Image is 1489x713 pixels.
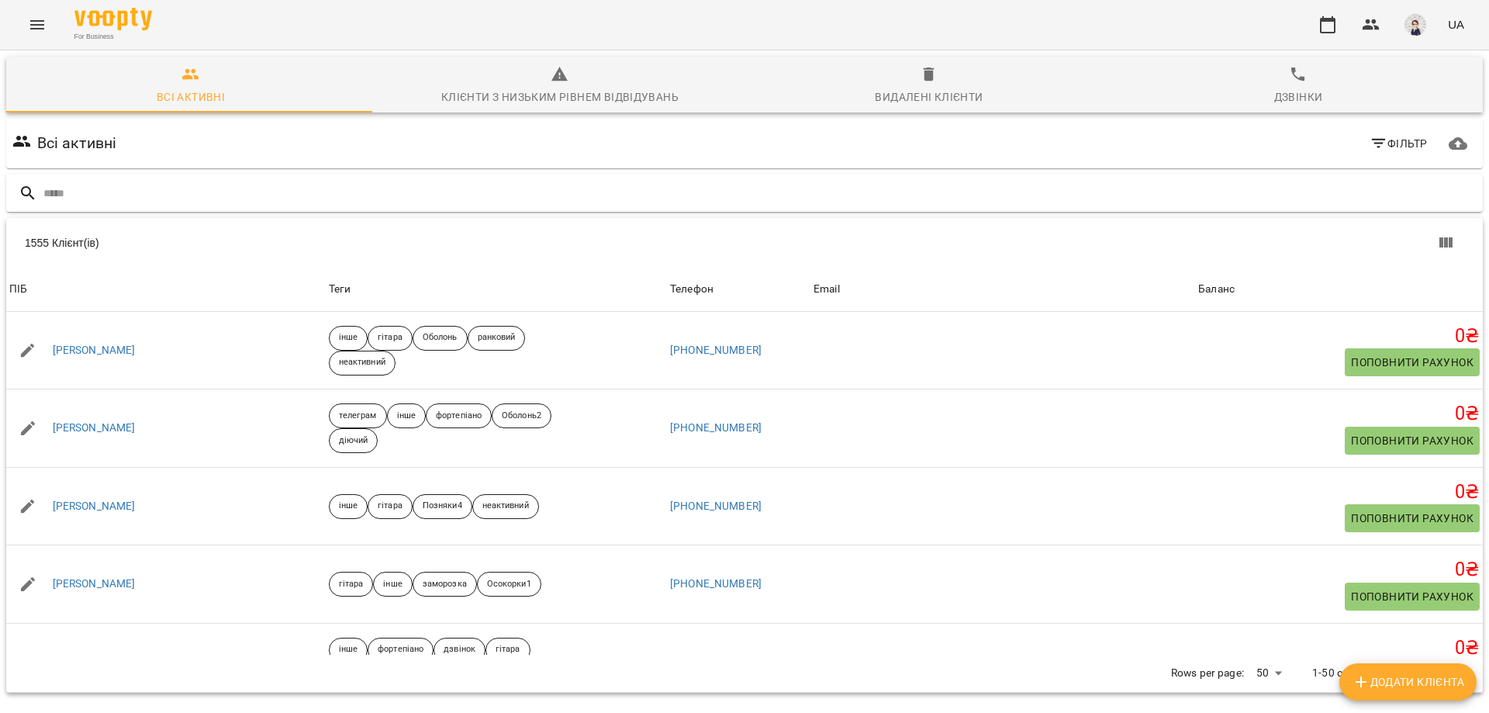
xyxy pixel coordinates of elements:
button: Поповнити рахунок [1345,348,1480,376]
p: інше [383,578,402,591]
div: Видалені клієнти [875,88,983,106]
p: неактивний [339,356,385,369]
p: Осокорки1 [487,578,531,591]
div: гітара [329,572,374,597]
button: Next Page [1427,655,1464,692]
div: інше [373,572,412,597]
a: [PERSON_NAME] [53,499,136,514]
span: Фільтр [1370,134,1428,153]
button: Поповнити рахунок [1345,427,1480,455]
div: інше [329,326,368,351]
button: Показати колонки [1427,224,1464,261]
p: заморозка [423,578,467,591]
p: телеграм [339,410,377,423]
div: Оболонь2 [492,403,551,428]
div: заморозка [413,572,477,597]
p: гітара [339,578,364,591]
div: Email [814,280,840,299]
p: Позняки4 [423,500,462,513]
p: Оболонь [423,331,458,344]
a: [PERSON_NAME] [53,343,136,358]
div: Sort [814,280,840,299]
h5: 0 ₴ [1198,480,1480,504]
div: інше [329,494,368,519]
p: інше [339,331,358,344]
div: дзвінок [434,638,485,663]
div: гітара [368,494,413,519]
div: ПІБ [9,280,27,299]
p: ранковий [478,331,516,344]
a: [PHONE_NUMBER] [670,344,762,356]
span: Баланс [1198,280,1480,299]
div: неактивний [329,351,396,376]
a: [PHONE_NUMBER] [670,421,762,434]
p: 1-50 of 1555 [1312,666,1375,681]
div: інше [387,403,426,428]
div: Баланс [1198,280,1235,299]
p: неактивний [482,500,529,513]
div: Телефон [670,280,713,299]
div: Sort [9,280,27,299]
button: Поповнити рахунок [1345,504,1480,532]
p: гітара [496,643,520,656]
div: Дзвінки [1274,88,1323,106]
a: [PHONE_NUMBER] [670,577,762,590]
div: Клієнти з низьким рівнем відвідувань [441,88,679,106]
p: гітара [378,331,402,344]
button: Фільтр [1363,130,1434,157]
div: діючий [329,428,378,453]
h5: 0 ₴ [1198,636,1480,660]
button: Додати клієнта [1339,663,1477,701]
button: Поповнити рахунок [1345,583,1480,611]
span: Email [814,280,1192,299]
p: інше [339,643,358,656]
div: Осокорки1 [477,572,541,597]
h6: Всі активні [37,131,117,155]
img: Voopty Logo [74,8,152,30]
div: 50 [1250,662,1287,684]
span: ПІБ [9,280,323,299]
h5: 0 ₴ [1198,558,1480,582]
div: фортепіано [426,403,492,428]
p: інше [397,410,416,423]
div: телеграм [329,403,387,428]
div: Позняки4 [413,494,472,519]
div: Table Toolbar [6,218,1483,268]
div: гітара [368,326,413,351]
p: інше [339,500,358,513]
span: Додати клієнта [1352,673,1464,691]
div: ранковий [468,326,526,351]
div: Sort [670,280,713,299]
div: Теги [329,280,664,299]
div: гітара [485,638,530,663]
p: фортепіано [436,410,482,423]
div: інше [329,638,368,663]
button: Menu [19,6,56,43]
span: Поповнити рахунок [1351,509,1473,528]
p: дзвінок [444,643,475,656]
p: гітара [378,500,402,513]
a: [PHONE_NUMBER] [670,500,762,512]
p: фортепіано [378,643,423,656]
p: діючий [339,434,368,448]
h5: 0 ₴ [1198,402,1480,426]
h5: 0 ₴ [1198,324,1480,348]
span: Поповнити рахунок [1351,431,1473,450]
span: Телефон [670,280,807,299]
span: Поповнити рахунок [1351,587,1473,606]
div: 1555 Клієнт(ів) [25,235,763,251]
button: UA [1442,10,1470,39]
div: Всі активні [157,88,225,106]
span: Поповнити рахунок [1351,353,1473,372]
a: [PERSON_NAME] [53,421,136,436]
p: Rows per page: [1171,666,1244,681]
p: Оболонь2 [502,410,541,423]
div: фортепіано [368,638,434,663]
a: [PERSON_NAME] [53,576,136,592]
div: Оболонь [413,326,468,351]
img: aa85c507d3ef63538953964a1cec316d.png [1404,14,1426,36]
div: неактивний [472,494,539,519]
span: For Business [74,32,152,42]
div: Sort [1198,280,1235,299]
span: UA [1448,16,1464,33]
